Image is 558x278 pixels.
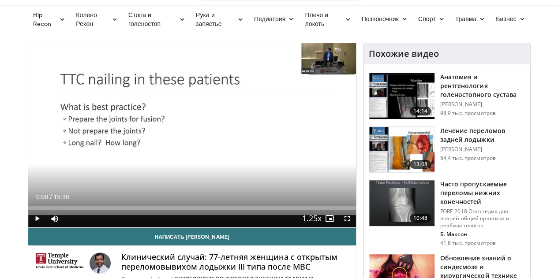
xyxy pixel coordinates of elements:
img: Филадельфийский симпозиум по ортопедическим травмам [35,252,86,274]
button: Play [28,210,46,227]
font: Лечение переломов задней лодыжки [440,126,505,144]
font: [PERSON_NAME] [440,145,483,153]
span: 15:38 [53,193,69,200]
font: Похожие видео [369,48,439,59]
font: 14:14 [413,107,427,115]
font: 13:08 [413,160,427,168]
font: Бизнес [496,15,516,22]
font: Травма [455,15,476,22]
font: Колено Рекон [76,11,97,27]
font: Часто пропускаемые переломы нижних конечностей [440,180,507,206]
span: / [50,193,52,200]
font: Анатомия и рентгенология голеностопного сустава [440,73,517,99]
font: 54,4 тыс. просмотров [440,154,496,162]
a: Педиатрия [249,10,300,28]
font: Позвоночник [361,15,398,22]
font: FORE 2018 Ортопедия для врачей общей практики и реабилитологов [440,208,510,229]
button: Mute [46,210,64,227]
a: 10:48 Часто пропускаемые переломы нижних конечностей FORE 2018 Ортопедия для врачей общей практик... [369,180,525,247]
font: Б. Максон [440,230,467,238]
a: 13:08 Лечение переломов задней лодыжки [PERSON_NAME] 54,4 тыс. просмотров [369,126,525,173]
font: Рука и запястье [196,11,221,27]
img: 4aa379b6-386c-4fb5-93ee-de5617843a87.150x105_q85_crop-smart_upscale.jpg [369,180,434,226]
span: 0:00 [36,193,48,200]
img: 50e07c4d-707f-48cd-824d-a6044cd0d074.150x105_q85_crop-smart_upscale.jpg [369,127,434,173]
font: Hip Recon [33,11,51,27]
font: [PERSON_NAME] [440,100,483,108]
button: Playback Rate [303,210,321,227]
a: Колено Рекон [71,11,123,28]
font: 98,9 тыс. просмотров [440,109,496,117]
button: Enable picture-in-picture mode [321,210,338,227]
font: Педиатрия [254,15,285,22]
font: Плечо и локоть [305,11,328,27]
font: 41,8 тыс. просмотров [440,239,496,247]
a: Позвоночник [356,10,412,28]
a: Стопа и голеностоп [123,11,191,28]
font: Клинический случай: 77-летняя женщина с открытым переломовывихом лодыжки III типа после МВС [121,252,337,272]
div: Progress Bar [28,206,356,210]
a: Травма [450,10,491,28]
a: Hip Recon [28,11,71,28]
font: Спорт [418,15,436,22]
a: Плечо и локоть [300,11,356,28]
a: Написать [PERSON_NAME] [28,228,356,245]
a: Спорт [413,10,450,28]
a: Рука и запястье [191,11,249,28]
font: 10:48 [413,214,427,222]
img: Аватар [90,252,111,274]
font: Стопа и голеностоп [128,11,161,27]
img: d079e22e-f623-40f6-8657-94e85635e1da.150x105_q85_crop-smart_upscale.jpg [369,73,434,119]
button: Fullscreen [338,210,356,227]
a: 14:14 Анатомия и рентгенология голеностопного сустава [PERSON_NAME] 98,9 тыс. просмотров [369,73,525,119]
font: Написать [PERSON_NAME] [154,234,229,240]
video-js: Video Player [28,43,356,228]
a: Бизнес [491,10,530,28]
